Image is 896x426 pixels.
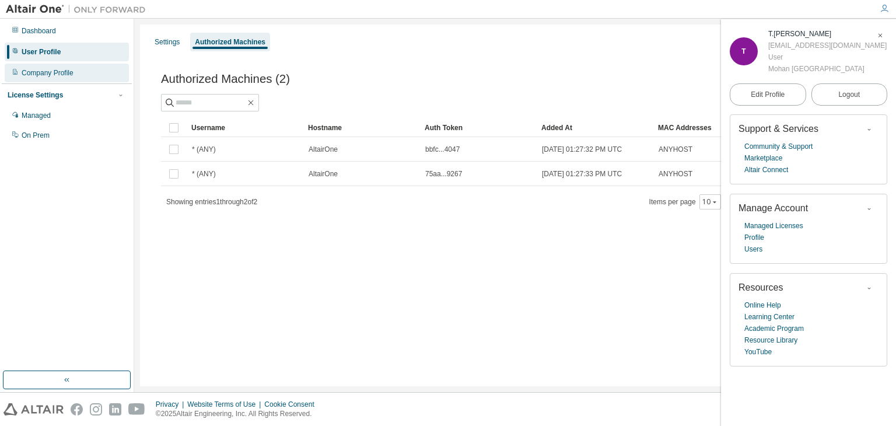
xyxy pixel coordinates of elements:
[744,220,803,232] a: Managed Licenses
[744,323,804,334] a: Academic Program
[741,47,745,55] span: T
[768,40,887,51] div: [EMAIL_ADDRESS][DOMAIN_NAME]
[71,403,83,415] img: facebook.svg
[309,169,338,179] span: AltairOne
[744,141,813,152] a: Community & Support
[744,232,764,243] a: Profile
[738,282,783,292] span: Resources
[542,169,622,179] span: [DATE] 01:27:33 PM UTC
[730,83,806,106] a: Edit Profile
[768,28,887,40] div: T.Krishna Kiran
[156,400,187,409] div: Privacy
[659,145,692,154] span: ANYHOST
[156,409,321,419] p: © 2025 Altair Engineering, Inc. All Rights Reserved.
[22,47,61,57] div: User Profile
[3,403,64,415] img: altair_logo.svg
[744,243,762,255] a: Users
[738,203,808,213] span: Manage Account
[128,403,145,415] img: youtube.svg
[744,311,794,323] a: Learning Center
[768,51,887,63] div: User
[425,169,462,179] span: 75aa...9267
[22,111,51,120] div: Managed
[161,72,290,86] span: Authorized Machines (2)
[166,198,257,206] span: Showing entries 1 through 2 of 2
[22,68,73,78] div: Company Profile
[195,37,265,47] div: Authorized Machines
[8,90,63,100] div: License Settings
[192,169,216,179] span: * (ANY)
[22,131,50,140] div: On Prem
[191,118,299,137] div: Username
[838,89,860,100] span: Logout
[811,83,888,106] button: Logout
[109,403,121,415] img: linkedin.svg
[6,4,152,15] img: Altair One
[425,118,532,137] div: Auth Token
[702,197,718,207] button: 10
[744,346,772,358] a: YouTube
[768,63,887,75] div: Mohan [GEOGRAPHIC_DATA]
[90,403,102,415] img: instagram.svg
[22,26,56,36] div: Dashboard
[744,299,781,311] a: Online Help
[744,334,797,346] a: Resource Library
[192,145,216,154] span: * (ANY)
[659,169,692,179] span: ANYHOST
[308,118,415,137] div: Hostname
[155,37,180,47] div: Settings
[744,152,782,164] a: Marketplace
[541,118,649,137] div: Added At
[738,124,818,134] span: Support & Services
[187,400,264,409] div: Website Terms of Use
[425,145,460,154] span: bbfc...4047
[542,145,622,154] span: [DATE] 01:27:32 PM UTC
[309,145,338,154] span: AltairOne
[751,90,785,99] span: Edit Profile
[658,118,747,137] div: MAC Addresses
[264,400,321,409] div: Cookie Consent
[744,164,788,176] a: Altair Connect
[649,194,721,209] span: Items per page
